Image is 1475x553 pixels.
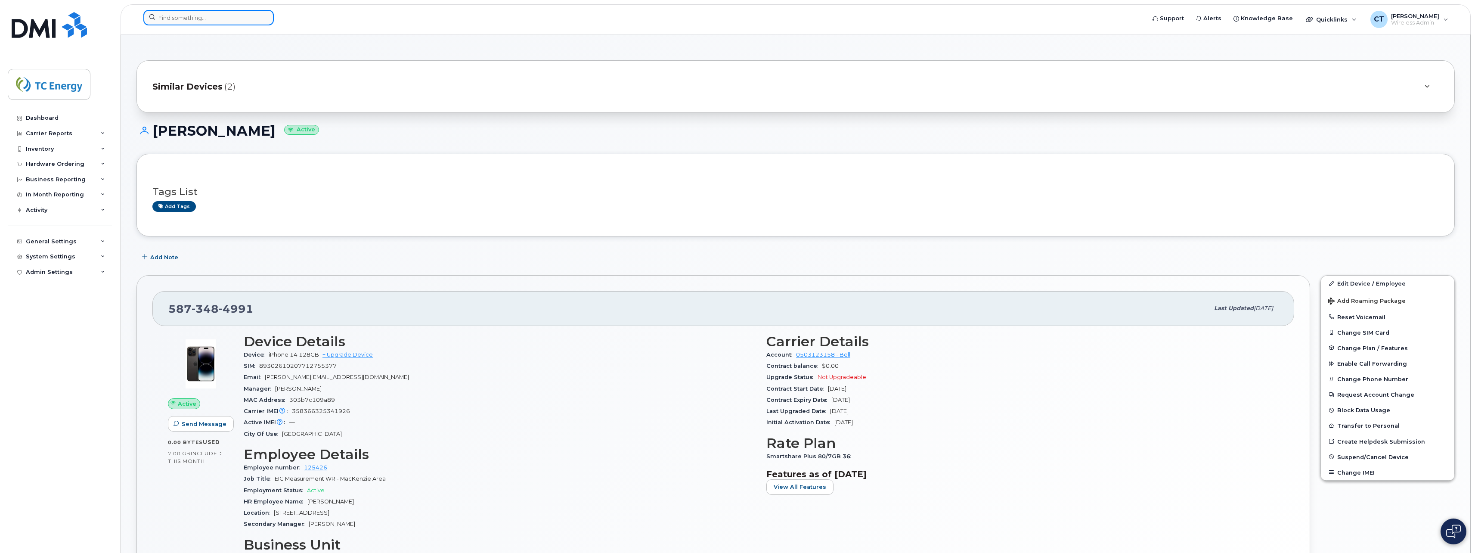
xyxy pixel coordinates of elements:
span: [PERSON_NAME] [275,385,322,392]
span: 358366325341926 [292,408,350,414]
span: Secondary Manager [244,521,309,527]
span: Employee number [244,464,304,471]
span: [PERSON_NAME][EMAIL_ADDRESS][DOMAIN_NAME] [265,374,409,380]
button: View All Features [766,479,834,495]
button: Change Phone Number [1321,371,1454,387]
a: + Upgrade Device [322,351,373,358]
span: Job Title [244,475,275,482]
span: Carrier IMEI [244,408,292,414]
button: Add Roaming Package [1321,292,1454,309]
a: Add tags [152,201,196,212]
button: Enable Call Forwarding [1321,356,1454,371]
a: Edit Device / Employee [1321,276,1454,291]
span: EIC Measurement WR - MacKenzie Area [275,475,386,482]
span: [DATE] [830,408,849,414]
span: [PERSON_NAME] [309,521,355,527]
span: Account [766,351,796,358]
a: Create Helpdesk Submission [1321,434,1454,449]
h3: Device Details [244,334,756,349]
span: 303b7c109a89 [289,397,335,403]
span: $0.00 [822,363,839,369]
button: Change SIM Card [1321,325,1454,340]
span: [GEOGRAPHIC_DATA] [282,431,342,437]
span: [DATE] [834,419,853,426]
span: Contract Start Date [766,385,828,392]
span: City Of Use [244,431,282,437]
span: Employment Status [244,487,307,494]
span: [DATE] [1254,305,1273,311]
span: (2) [224,81,236,93]
span: View All Features [774,483,826,491]
button: Reset Voicemail [1321,309,1454,325]
span: Initial Activation Date [766,419,834,426]
span: iPhone 14 128GB [269,351,319,358]
small: Active [284,125,319,135]
span: SIM [244,363,259,369]
h3: Rate Plan [766,435,1279,451]
span: Not Upgradeable [818,374,866,380]
span: 89302610207712755377 [259,363,337,369]
span: Location [244,510,274,516]
span: [DATE] [828,385,846,392]
span: Contract Expiry Date [766,397,831,403]
span: Contract balance [766,363,822,369]
span: Device [244,351,269,358]
span: Manager [244,385,275,392]
button: Transfer to Personal [1321,418,1454,433]
a: 0503123158 - Bell [796,351,850,358]
h3: Tags List [152,186,1439,197]
h3: Employee Details [244,447,756,462]
span: Change Plan / Features [1337,345,1408,351]
span: Send Message [182,420,226,428]
span: 348 [192,302,219,315]
a: 125426 [304,464,327,471]
span: used [203,439,220,445]
span: included this month [168,450,222,464]
button: Suspend/Cancel Device [1321,449,1454,465]
span: Active [307,487,325,494]
span: Last Upgraded Date [766,408,830,414]
span: Add Roaming Package [1328,298,1406,306]
h1: [PERSON_NAME] [136,123,1455,138]
button: Change Plan / Features [1321,340,1454,356]
span: Email [244,374,265,380]
h3: Carrier Details [766,334,1279,349]
span: Enable Call Forwarding [1337,360,1407,367]
button: Add Note [136,249,186,265]
span: Active [178,400,196,408]
span: MAC Address [244,397,289,403]
span: 4991 [219,302,254,315]
span: [DATE] [831,397,850,403]
span: Add Note [150,253,178,261]
button: Send Message [168,416,234,432]
span: 0.00 Bytes [168,439,203,445]
button: Request Account Change [1321,387,1454,402]
span: [PERSON_NAME] [307,498,354,505]
h3: Features as of [DATE] [766,469,1279,479]
span: Upgrade Status [766,374,818,380]
span: [STREET_ADDRESS] [274,510,329,516]
span: Active IMEI [244,419,289,426]
span: Similar Devices [152,81,223,93]
span: 7.00 GB [168,450,191,457]
span: 587 [168,302,254,315]
span: Last updated [1214,305,1254,311]
span: — [289,419,295,426]
span: HR Employee Name [244,498,307,505]
button: Block Data Usage [1321,402,1454,418]
h3: Business Unit [244,537,756,553]
img: image20231002-3703462-njx0qo.jpeg [175,338,226,390]
span: Smartshare Plus 80/7GB 36 [766,453,855,460]
img: Open chat [1446,525,1461,538]
button: Change IMEI [1321,465,1454,480]
span: Suspend/Cancel Device [1337,454,1409,460]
